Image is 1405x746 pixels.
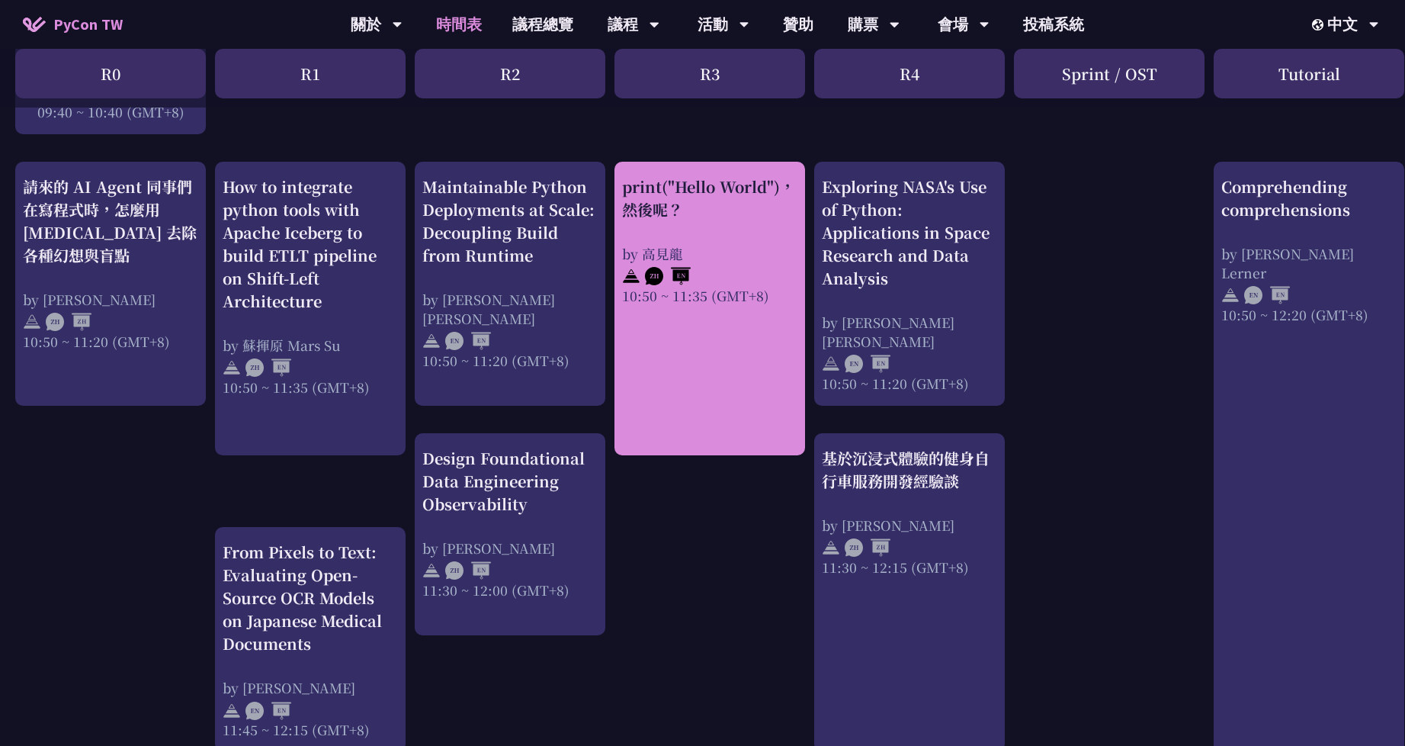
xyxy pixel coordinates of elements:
[1312,19,1327,31] img: Locale Icon
[822,447,997,493] div: 基於沉浸式體驗的健身自行車服務開發經驗談
[422,580,598,600] div: 11:30 ~ 12:00 (GMT+8)
[445,561,491,580] img: ZHEN.371966e.svg
[422,332,441,350] img: svg+xml;base64,PHN2ZyB4bWxucz0iaHR0cDovL3d3dy53My5vcmcvMjAwMC9zdmciIHdpZHRoPSIyNCIgaGVpZ2h0PSIyNC...
[415,49,605,98] div: R2
[8,5,138,43] a: PyCon TW
[1244,286,1290,304] img: ENEN.5a408d1.svg
[422,175,598,393] a: Maintainable Python Deployments at Scale: Decoupling Build from Runtime by [PERSON_NAME] [PERSON_...
[422,447,598,516] div: Design Foundational Data Engineering Observability
[245,359,291,377] img: ZHEN.371966e.svg
[223,175,398,313] div: How to integrate python tools with Apache Iceberg to build ETLT pipeline on Shift-Left Architecture
[814,49,1005,98] div: R4
[46,313,91,331] img: ZHZH.38617ef.svg
[23,175,198,267] div: 請來的 AI Agent 同事們在寫程式時，怎麼用 [MEDICAL_DATA] 去除各種幻想與盲點
[645,267,691,285] img: ZHEN.371966e.svg
[1014,49,1205,98] div: Sprint / OST
[23,17,46,32] img: Home icon of PyCon TW 2025
[223,720,398,739] div: 11:45 ~ 12:15 (GMT+8)
[15,49,206,98] div: R0
[822,355,840,373] img: svg+xml;base64,PHN2ZyB4bWxucz0iaHR0cDovL3d3dy53My5vcmcvMjAwMC9zdmciIHdpZHRoPSIyNCIgaGVpZ2h0PSIyNC...
[422,290,598,328] div: by [PERSON_NAME] [PERSON_NAME]
[622,286,797,305] div: 10:50 ~ 11:35 (GMT+8)
[822,175,997,290] div: Exploring NASA's Use of Python: Applications in Space Research and Data Analysis
[622,175,797,442] a: print("Hello World")，然後呢？ by 高見龍 10:50 ~ 11:35 (GMT+8)
[1221,286,1240,304] img: svg+xml;base64,PHN2ZyB4bWxucz0iaHR0cDovL3d3dy53My5vcmcvMjAwMC9zdmciIHdpZHRoPSIyNCIgaGVpZ2h0PSIyNC...
[445,332,491,350] img: ENEN.5a408d1.svg
[223,541,398,655] div: From Pixels to Text: Evaluating Open-Source OCR Models on Japanese Medical Documents
[23,313,41,331] img: svg+xml;base64,PHN2ZyB4bWxucz0iaHR0cDovL3d3dy53My5vcmcvMjAwMC9zdmciIHdpZHRoPSIyNCIgaGVpZ2h0PSIyNC...
[822,539,840,557] img: svg+xml;base64,PHN2ZyB4bWxucz0iaHR0cDovL3d3dy53My5vcmcvMjAwMC9zdmciIHdpZHRoPSIyNCIgaGVpZ2h0PSIyNC...
[422,539,598,558] div: by [PERSON_NAME]
[223,336,398,355] div: by 蘇揮原 Mars Su
[822,313,997,351] div: by [PERSON_NAME] [PERSON_NAME]
[23,290,198,309] div: by [PERSON_NAME]
[422,351,598,370] div: 10:50 ~ 11:20 (GMT+8)
[215,49,406,98] div: R1
[223,678,398,697] div: by [PERSON_NAME]
[23,102,198,121] div: 09:40 ~ 10:40 (GMT+8)
[53,13,123,36] span: PyCon TW
[422,175,598,267] div: Maintainable Python Deployments at Scale: Decoupling Build from Runtime
[845,539,890,557] img: ZHZH.38617ef.svg
[23,332,198,351] div: 10:50 ~ 11:20 (GMT+8)
[23,175,198,393] a: 請來的 AI Agent 同事們在寫程式時，怎麼用 [MEDICAL_DATA] 去除各種幻想與盲點 by [PERSON_NAME] 10:50 ~ 11:20 (GMT+8)
[422,447,598,622] a: Design Foundational Data Engineering Observability by [PERSON_NAME] 11:30 ~ 12:00 (GMT+8)
[614,49,805,98] div: R3
[245,702,291,720] img: ENEN.5a408d1.svg
[845,355,890,373] img: ENEN.5a408d1.svg
[1221,244,1397,282] div: by [PERSON_NAME] Lerner
[223,541,398,739] a: From Pixels to Text: Evaluating Open-Source OCR Models on Japanese Medical Documents by [PERSON_N...
[223,175,398,442] a: How to integrate python tools with Apache Iceberg to build ETLT pipeline on Shift-Left Architectu...
[822,374,997,393] div: 10:50 ~ 11:20 (GMT+8)
[223,359,241,377] img: svg+xml;base64,PHN2ZyB4bWxucz0iaHR0cDovL3d3dy53My5vcmcvMjAwMC9zdmciIHdpZHRoPSIyNCIgaGVpZ2h0PSIyNC...
[822,447,997,739] a: 基於沉浸式體驗的健身自行車服務開發經驗談 by [PERSON_NAME] 11:30 ~ 12:15 (GMT+8)
[822,558,997,577] div: 11:30 ~ 12:15 (GMT+8)
[1221,305,1397,324] div: 10:50 ~ 12:20 (GMT+8)
[622,244,797,263] div: by 高見龍
[223,378,398,397] div: 10:50 ~ 11:35 (GMT+8)
[822,516,997,535] div: by [PERSON_NAME]
[1214,49,1404,98] div: Tutorial
[223,702,241,720] img: svg+xml;base64,PHN2ZyB4bWxucz0iaHR0cDovL3d3dy53My5vcmcvMjAwMC9zdmciIHdpZHRoPSIyNCIgaGVpZ2h0PSIyNC...
[822,175,997,393] a: Exploring NASA's Use of Python: Applications in Space Research and Data Analysis by [PERSON_NAME]...
[622,175,797,221] div: print("Hello World")，然後呢？
[1221,175,1397,221] div: Comprehending comprehensions
[622,267,640,285] img: svg+xml;base64,PHN2ZyB4bWxucz0iaHR0cDovL3d3dy53My5vcmcvMjAwMC9zdmciIHdpZHRoPSIyNCIgaGVpZ2h0PSIyNC...
[422,561,441,580] img: svg+xml;base64,PHN2ZyB4bWxucz0iaHR0cDovL3d3dy53My5vcmcvMjAwMC9zdmciIHdpZHRoPSIyNCIgaGVpZ2h0PSIyNC...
